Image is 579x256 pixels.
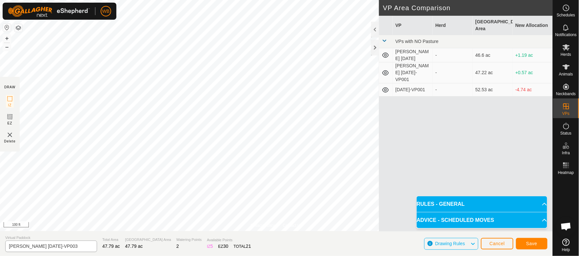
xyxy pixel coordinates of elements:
span: IZ [8,103,12,108]
span: Total Area [102,237,120,243]
span: VPs with NO Pasture [395,39,439,44]
span: Infra [562,151,570,155]
td: [DATE]-VP001 [393,83,433,96]
button: – [3,43,11,51]
span: Neckbands [556,92,576,96]
button: Cancel [481,238,513,249]
span: Heatmap [558,171,574,175]
span: [GEOGRAPHIC_DATA] Area [125,237,171,243]
td: +0.57 ac [513,62,553,83]
td: [PERSON_NAME] [DATE] [393,48,433,62]
div: IZ [207,243,213,250]
span: RULES - GENERAL [417,200,465,208]
div: - [435,86,470,93]
span: Drawing Rules [435,241,465,246]
div: EZ [218,243,229,250]
span: Help [562,248,570,252]
a: Contact Us [283,223,302,228]
span: EZ [8,121,12,126]
span: Animals [559,72,573,76]
span: Cancel [489,241,505,246]
span: Available Points [207,237,251,243]
span: Schedules [557,13,575,17]
p-accordion-header: ADVICE - SCHEDULED MOVES [417,212,547,228]
th: Herd [433,16,473,35]
span: Watering Points [176,237,202,243]
span: Save [526,241,537,246]
span: Delete [4,139,16,144]
span: 47.79 ac [125,244,143,249]
span: Status [560,131,571,135]
button: + [3,34,11,42]
h2: VP Area Comparison [383,4,553,12]
td: [PERSON_NAME] [DATE]-VP001 [393,62,433,83]
span: WB [102,8,110,15]
button: Reset Map [3,24,11,32]
span: 21 [246,244,251,249]
th: VP [393,16,433,35]
button: Map Layers [14,24,22,32]
th: [GEOGRAPHIC_DATA] Area [473,16,513,35]
div: Open chat [556,217,576,236]
span: 2 [176,244,179,249]
td: 52.53 ac [473,83,513,96]
span: Notifications [555,33,577,37]
p-accordion-header: RULES - GENERAL [417,196,547,212]
td: 47.22 ac [473,62,513,83]
td: -4.74 ac [513,83,553,96]
div: TOTAL [234,243,251,250]
a: Help [553,236,579,254]
span: 5 [210,244,213,249]
span: ADVICE - SCHEDULED MOVES [417,216,494,224]
div: - [435,52,470,59]
td: 46.6 ac [473,48,513,62]
span: 30 [223,244,229,249]
img: VP [6,131,14,139]
td: +1.19 ac [513,48,553,62]
span: 47.79 ac [102,244,120,249]
span: Virtual Paddock [5,235,97,241]
th: New Allocation [513,16,553,35]
span: VPs [562,112,569,116]
img: Gallagher Logo [8,5,90,17]
span: Herds [561,53,571,56]
div: DRAW [4,85,15,90]
button: Save [516,238,548,249]
a: Privacy Policy [250,223,275,228]
div: - [435,69,470,76]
